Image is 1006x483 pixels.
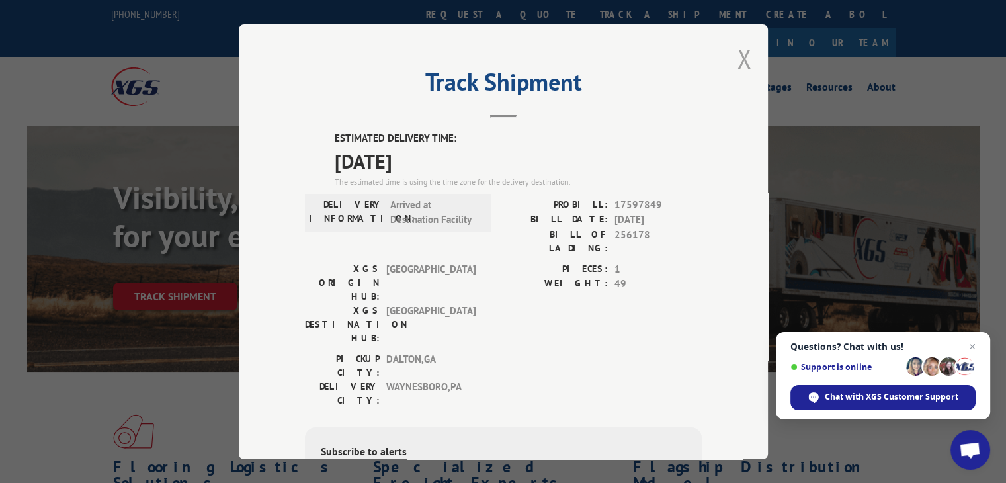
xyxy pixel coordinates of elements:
[825,391,958,403] span: Chat with XGS Customer Support
[503,227,608,255] label: BILL OF LADING:
[386,261,476,303] span: [GEOGRAPHIC_DATA]
[309,197,384,227] label: DELIVERY INFORMATION:
[950,430,990,470] div: Open chat
[305,261,380,303] label: XGS ORIGIN HUB:
[737,41,751,76] button: Close modal
[305,379,380,407] label: DELIVERY CITY:
[503,197,608,212] label: PROBILL:
[305,303,380,345] label: XGS DESTINATION HUB:
[790,385,976,410] div: Chat with XGS Customer Support
[614,197,702,212] span: 17597849
[335,146,702,175] span: [DATE]
[305,73,702,98] h2: Track Shipment
[335,131,702,146] label: ESTIMATED DELIVERY TIME:
[614,212,702,228] span: [DATE]
[790,341,976,352] span: Questions? Chat with us!
[614,261,702,277] span: 1
[790,362,901,372] span: Support is online
[386,303,476,345] span: [GEOGRAPHIC_DATA]
[614,227,702,255] span: 256178
[503,277,608,292] label: WEIGHT:
[305,351,380,379] label: PICKUP CITY:
[390,197,480,227] span: Arrived at Destination Facility
[321,443,686,462] div: Subscribe to alerts
[335,175,702,187] div: The estimated time is using the time zone for the delivery destination.
[386,351,476,379] span: DALTON , GA
[503,261,608,277] label: PIECES:
[614,277,702,292] span: 49
[964,339,980,355] span: Close chat
[503,212,608,228] label: BILL DATE:
[386,379,476,407] span: WAYNESBORO , PA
